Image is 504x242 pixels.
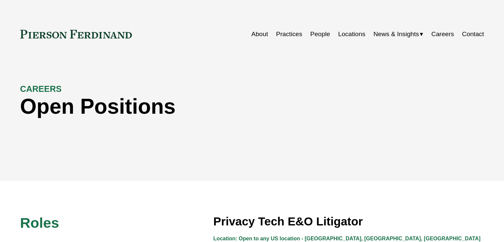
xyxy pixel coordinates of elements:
[373,28,423,40] a: folder dropdown
[276,28,302,40] a: Practices
[252,28,268,40] a: About
[373,29,419,40] span: News & Insights
[213,214,484,229] h3: Privacy Tech E&O Litigator
[310,28,330,40] a: People
[20,215,59,231] span: Roles
[20,94,368,119] h1: Open Positions
[431,28,454,40] a: Careers
[20,84,62,93] strong: CAREERS
[338,28,365,40] a: Locations
[462,28,484,40] a: Contact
